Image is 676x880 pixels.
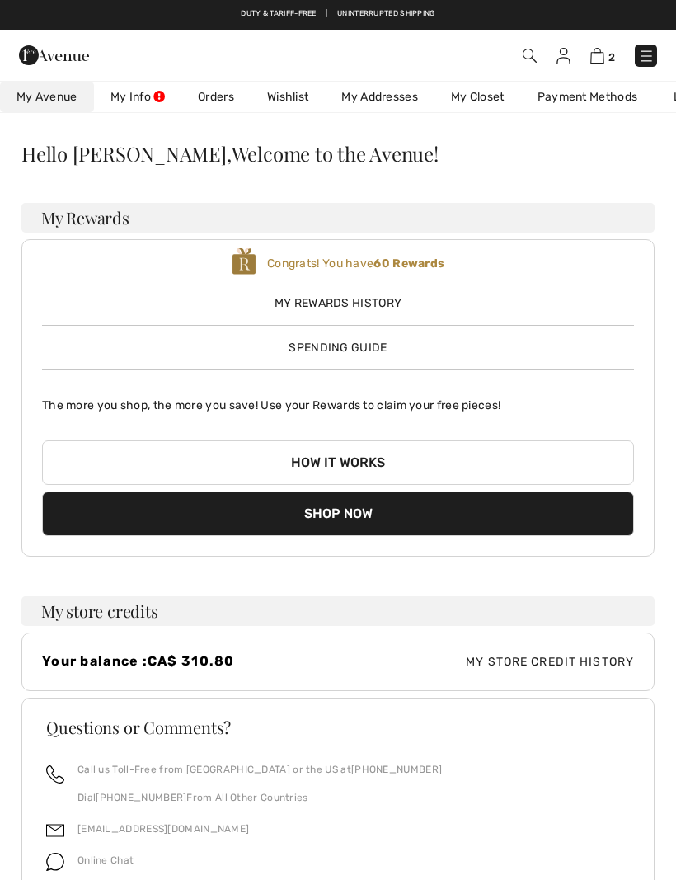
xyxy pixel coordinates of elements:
[96,792,186,803] a: [PHONE_NUMBER]
[42,492,634,536] button: Shop Now
[46,765,64,784] img: call
[16,88,77,106] span: My Avenue
[638,48,655,64] img: Menu
[523,49,537,63] img: Search
[289,341,387,355] span: Spending Guide
[46,853,64,871] img: chat
[94,82,181,112] a: My Info
[77,823,249,835] a: [EMAIL_ADDRESS][DOMAIN_NAME]
[338,653,634,671] span: My Store Credit History
[42,384,634,414] p: The more you shop, the more you save! Use your Rewards to claim your free pieces!
[21,203,655,233] h3: My Rewards
[42,653,338,669] h4: Your balance :
[21,596,655,626] h3: My store credits
[267,256,444,271] span: Congrats! You have
[46,821,64,840] img: email
[232,144,439,163] span: Welcome to the Avenue!
[19,46,89,62] a: 1ère Avenue
[608,51,615,64] span: 2
[373,256,444,271] b: 60 Rewards
[77,854,134,866] span: Online Chat
[590,48,604,64] img: Shopping Bag
[21,144,655,163] div: Hello [PERSON_NAME],
[325,82,434,112] a: My Addresses
[181,82,251,112] a: Orders
[77,790,442,805] p: Dial From All Other Countries
[148,653,235,669] span: CA$ 310.80
[42,440,634,485] button: How it works
[77,762,442,777] p: Call us Toll-Free from [GEOGRAPHIC_DATA] or the US at
[521,82,655,112] a: Payment Methods
[556,48,570,64] img: My Info
[42,294,634,312] span: My Rewards History
[434,82,521,112] a: My Closet
[251,82,325,112] a: Wishlist
[46,719,630,736] h3: Questions or Comments?
[19,39,89,72] img: 1ère Avenue
[351,764,442,775] a: [PHONE_NUMBER]
[590,45,615,65] a: 2
[232,247,256,276] img: loyalty_logo_r.svg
